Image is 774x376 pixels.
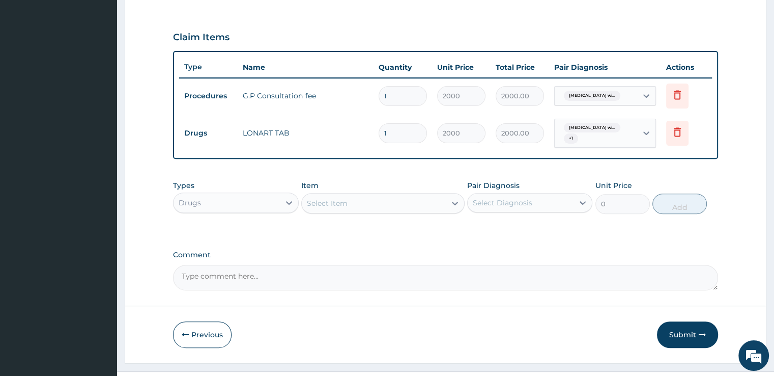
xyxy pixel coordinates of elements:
button: Submit [657,321,718,348]
div: Select Item [307,198,348,208]
span: We're online! [59,119,140,222]
textarea: Type your message and hit 'Enter' [5,260,194,296]
h3: Claim Items [173,32,230,43]
label: Types [173,181,194,190]
th: Type [179,58,238,76]
td: LONART TAB [238,123,373,143]
button: Add [652,194,707,214]
th: Unit Price [432,57,491,77]
span: [MEDICAL_DATA] wi... [564,123,620,133]
th: Actions [661,57,712,77]
label: Item [301,180,319,191]
td: Drugs [179,124,238,143]
label: Pair Diagnosis [467,180,520,191]
label: Comment [173,251,718,259]
th: Total Price [491,57,549,77]
td: Procedures [179,87,238,105]
button: Previous [173,321,232,348]
th: Quantity [374,57,432,77]
div: Minimize live chat window [167,5,191,30]
img: d_794563401_company_1708531726252_794563401 [19,51,41,76]
span: + 1 [564,133,578,144]
div: Chat with us now [53,57,171,70]
div: Drugs [179,198,201,208]
label: Unit Price [595,180,632,191]
th: Pair Diagnosis [549,57,661,77]
td: G.P Consultation fee [238,86,373,106]
th: Name [238,57,373,77]
div: Select Diagnosis [473,198,532,208]
span: [MEDICAL_DATA] wi... [564,91,620,101]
